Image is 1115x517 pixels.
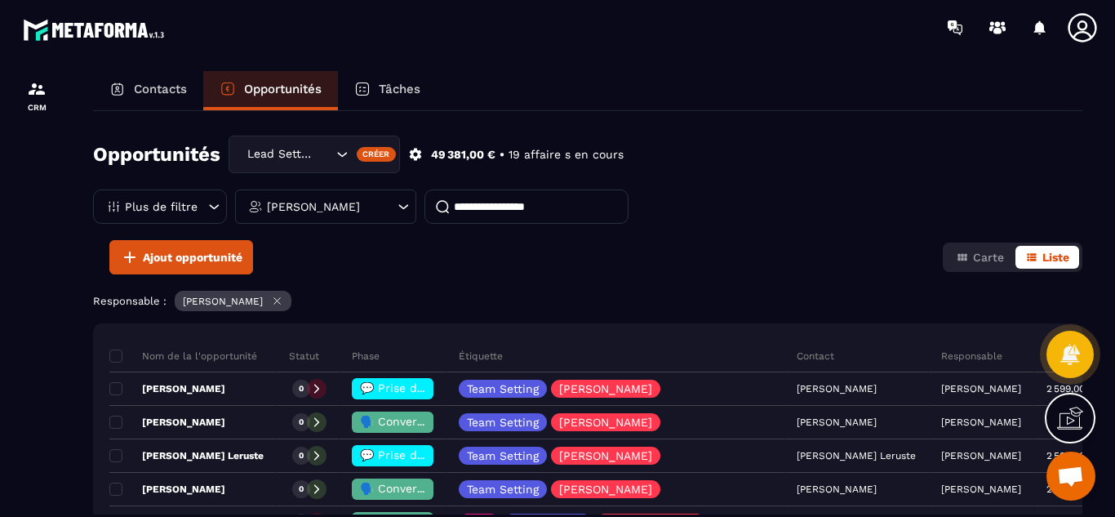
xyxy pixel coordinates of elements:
div: Search for option [229,136,400,173]
p: [PERSON_NAME] [109,416,225,429]
p: Étiquette [459,350,503,363]
p: 19 affaire s en cours [509,147,624,163]
p: Nom de la l'opportunité [109,350,257,363]
span: Liste [1042,251,1069,264]
p: Plus de filtre [125,201,198,212]
input: Search for option [316,145,332,163]
span: 🗣️ Conversation en cours [360,415,504,428]
p: Team Setting [467,417,539,428]
p: Team Setting [467,383,539,394]
p: 0 [299,484,304,495]
p: [PERSON_NAME] [559,383,652,394]
p: Tâches [379,82,420,96]
span: 🗣️ Conversation en cours [360,482,504,495]
div: Ouvrir le chat [1046,452,1095,501]
a: Tâches [338,71,437,110]
p: • [500,147,504,163]
div: Créer [357,147,397,162]
p: Phase [352,350,380,363]
p: [PERSON_NAME] [941,484,1021,495]
p: [PERSON_NAME] [109,382,225,395]
p: 0 [299,450,304,461]
p: 0 [299,417,304,428]
p: [PERSON_NAME] [941,383,1021,394]
p: Contacts [134,82,187,96]
p: 49 381,00 € [431,147,495,163]
p: [PERSON_NAME] [559,484,652,495]
p: [PERSON_NAME] [559,417,652,428]
button: Liste [1015,246,1079,269]
p: Responsable : [93,295,167,307]
p: [PERSON_NAME] [941,417,1021,428]
p: [PERSON_NAME] [109,483,225,496]
p: Responsable [941,350,1002,363]
a: Opportunités [203,71,338,110]
p: 2 599,00 € [1046,484,1095,495]
span: Carte [973,251,1004,264]
a: Contacts [93,71,203,110]
button: Ajout opportunité [109,240,253,274]
p: [PERSON_NAME] [183,296,263,307]
p: CRM [4,103,69,112]
p: Statut [289,350,319,363]
p: Team Setting [467,484,539,495]
p: 2 599,00 € [1046,450,1095,461]
img: formation [27,79,47,99]
span: Lead Setting [243,145,316,163]
p: 0 [299,383,304,394]
span: 💬 Prise de contact effectué [360,381,522,394]
p: Contact [797,350,834,363]
button: Carte [946,246,1014,269]
p: Opportunités [244,82,322,96]
h2: Opportunités [93,138,220,171]
p: [PERSON_NAME] [267,201,360,212]
span: 💬 Prise de contact effectué [360,448,522,461]
p: [PERSON_NAME] [941,450,1021,461]
p: [PERSON_NAME] Leruste [109,449,264,462]
img: logo [23,15,170,45]
span: Ajout opportunité [143,249,242,265]
p: Team Setting [467,450,539,461]
p: [PERSON_NAME] [559,450,652,461]
a: formationformationCRM [4,67,69,124]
